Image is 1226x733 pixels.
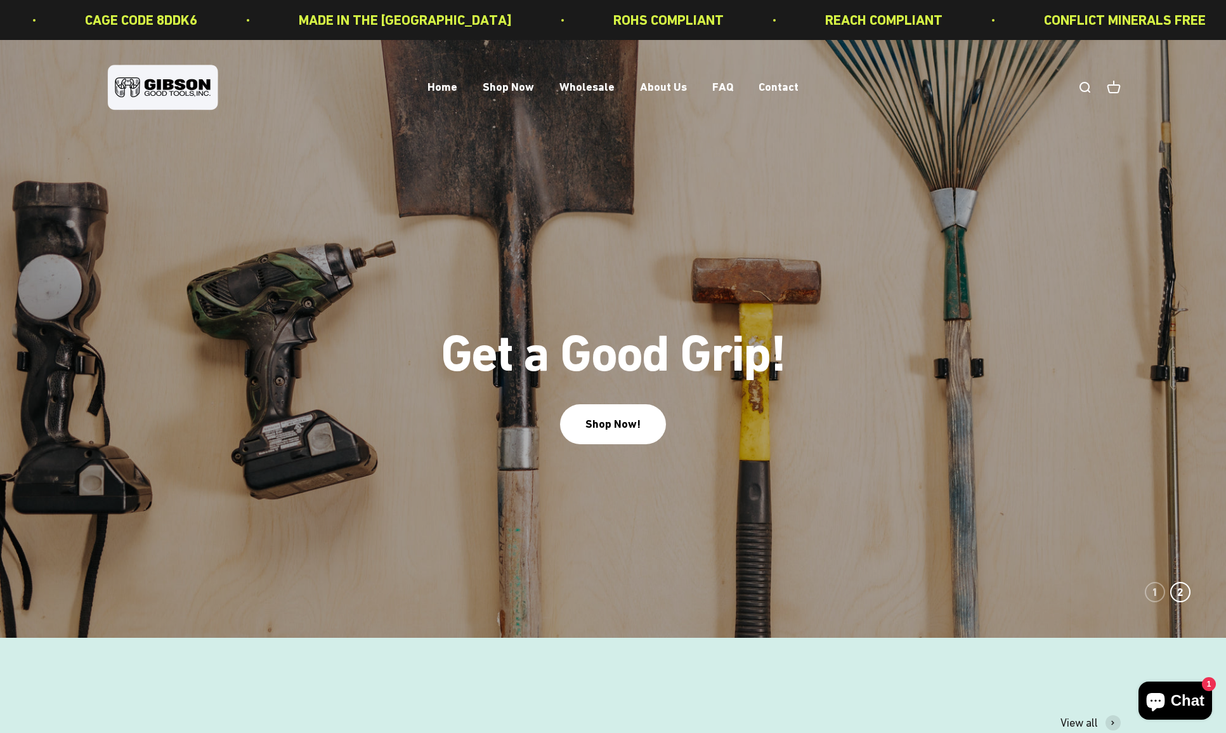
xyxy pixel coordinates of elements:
[483,81,534,94] a: Shop Now
[1145,582,1165,602] button: 1
[759,81,799,94] a: Contact
[427,81,457,94] a: Home
[560,404,666,444] a: Shop Now!
[712,81,733,94] a: FAQ
[640,81,687,94] a: About Us
[594,9,704,31] p: ROHS COMPLIANT
[1170,582,1190,602] button: 2
[1060,714,1098,732] span: View all
[559,81,615,94] a: Wholesale
[65,9,178,31] p: CAGE CODE 8DDK6
[1135,682,1216,723] inbox-online-store-chat: Shopify online store chat
[1060,714,1121,732] a: View all
[805,9,923,31] p: REACH COMPLIANT
[279,9,492,31] p: MADE IN THE [GEOGRAPHIC_DATA]
[1024,9,1186,31] p: CONFLICT MINERALS FREE
[441,324,785,383] split-lines: Get a Good Grip!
